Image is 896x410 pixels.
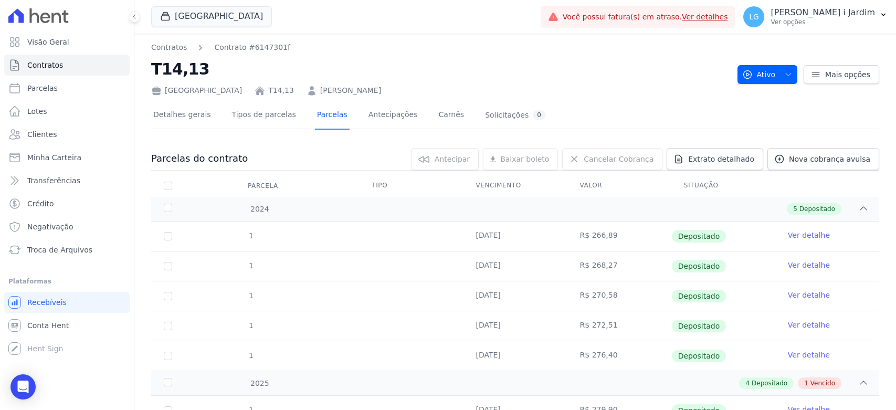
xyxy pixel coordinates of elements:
[804,379,808,388] span: 1
[735,2,896,31] button: LG [PERSON_NAME] i Jardim Ver opções
[672,230,726,243] span: Depositado
[4,101,130,122] a: Lotes
[27,83,58,93] span: Parcelas
[671,175,775,197] th: Situação
[8,275,125,288] div: Plataformas
[151,152,248,165] h3: Parcelas do contrato
[737,65,798,84] button: Ativo
[27,60,63,70] span: Contratos
[164,292,172,300] input: Só é possível selecionar pagamentos em aberto
[320,85,381,96] a: [PERSON_NAME]
[788,260,830,270] a: Ver detalhe
[4,292,130,313] a: Recebíveis
[230,102,298,130] a: Tipos de parcelas
[789,154,870,164] span: Nova cobrança avulsa
[366,102,420,130] a: Antecipações
[4,124,130,145] a: Clientes
[164,322,172,330] input: Só é possível selecionar pagamentos em aberto
[4,78,130,99] a: Parcelas
[749,13,759,20] span: LG
[682,13,728,21] a: Ver detalhes
[151,42,187,53] a: Contratos
[164,352,172,360] input: Só é possível selecionar pagamentos em aberto
[788,290,830,300] a: Ver detalhe
[771,7,875,18] p: [PERSON_NAME] i Jardim
[27,198,54,209] span: Crédito
[10,374,36,400] div: Open Intercom Messenger
[752,379,787,388] span: Depositado
[27,37,69,47] span: Visão Geral
[483,102,547,130] a: Solicitações0
[672,260,726,272] span: Depositado
[164,262,172,270] input: Só é possível selecionar pagamentos em aberto
[151,85,242,96] div: [GEOGRAPHIC_DATA]
[567,341,671,371] td: R$ 276,40
[672,350,726,362] span: Depositado
[27,222,73,232] span: Negativação
[463,251,567,281] td: [DATE]
[248,351,254,360] span: 1
[4,193,130,214] a: Crédito
[688,154,754,164] span: Extrato detalhado
[463,341,567,371] td: [DATE]
[27,152,81,163] span: Minha Carteira
[771,18,875,26] p: Ver opções
[164,232,172,240] input: Só é possível selecionar pagamentos em aberto
[767,148,879,170] a: Nova cobrança avulsa
[533,110,545,120] div: 0
[4,147,130,168] a: Minha Carteira
[788,350,830,360] a: Ver detalhe
[27,320,69,331] span: Conta Hent
[248,232,254,240] span: 1
[248,261,254,270] span: 1
[567,175,671,197] th: Valor
[745,379,750,388] span: 4
[4,55,130,76] a: Contratos
[667,148,763,170] a: Extrato detalhado
[463,311,567,341] td: [DATE]
[485,110,545,120] div: Solicitações
[788,230,830,240] a: Ver detalhe
[27,175,80,186] span: Transferências
[463,175,567,197] th: Vencimento
[567,251,671,281] td: R$ 268,27
[27,129,57,140] span: Clientes
[4,216,130,237] a: Negativação
[151,42,729,53] nav: Breadcrumb
[268,85,294,96] a: T14,13
[27,297,67,308] span: Recebíveis
[672,290,726,302] span: Depositado
[27,245,92,255] span: Troca de Arquivos
[235,175,291,196] div: Parcela
[810,379,835,388] span: Vencido
[315,102,350,130] a: Parcelas
[463,222,567,251] td: [DATE]
[672,320,726,332] span: Depositado
[151,6,272,26] button: [GEOGRAPHIC_DATA]
[463,281,567,311] td: [DATE]
[214,42,290,53] a: Contrato #6147301f
[4,31,130,52] a: Visão Geral
[567,222,671,251] td: R$ 266,89
[4,170,130,191] a: Transferências
[788,320,830,330] a: Ver detalhe
[359,175,463,197] th: Tipo
[742,65,776,84] span: Ativo
[793,204,797,214] span: 5
[248,291,254,300] span: 1
[567,281,671,311] td: R$ 270,58
[436,102,466,130] a: Carnês
[825,69,870,80] span: Mais opções
[248,321,254,330] span: 1
[799,204,835,214] span: Depositado
[151,102,213,130] a: Detalhes gerais
[151,42,290,53] nav: Breadcrumb
[4,239,130,260] a: Troca de Arquivos
[567,311,671,341] td: R$ 272,51
[27,106,47,117] span: Lotes
[804,65,879,84] a: Mais opções
[4,315,130,336] a: Conta Hent
[563,12,728,23] span: Você possui fatura(s) em atraso.
[151,57,729,81] h2: T14,13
